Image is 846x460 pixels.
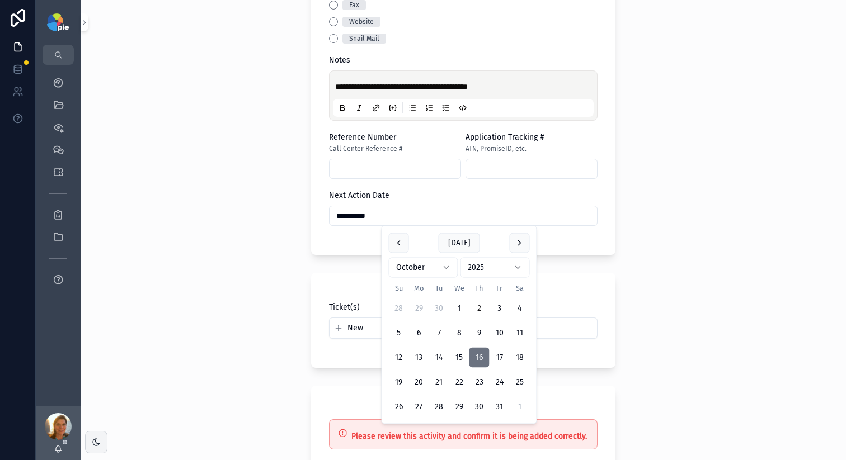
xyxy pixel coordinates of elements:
[449,298,469,319] button: Wednesday, October 1st, 2025
[466,132,544,142] span: Application Tracking #
[409,298,429,319] button: Monday, September 29th, 2025
[449,323,469,343] button: Wednesday, October 8th, 2025
[351,431,588,442] div: **Please review this activity and confirm it is being added correctly.**
[466,144,527,153] span: ATN, PromiseID, etc.
[389,282,530,417] table: October 2025
[510,323,530,343] button: Saturday, October 11th, 2025
[429,397,449,417] button: Tuesday, October 28th, 2025
[389,298,409,319] button: Sunday, September 28th, 2025
[510,282,530,294] th: Saturday
[490,298,510,319] button: Friday, October 3rd, 2025
[349,17,374,27] div: Website
[469,323,490,343] button: Thursday, October 9th, 2025
[490,348,510,368] button: Friday, October 17th, 2025
[389,397,409,417] button: Sunday, October 26th, 2025
[449,397,469,417] button: Wednesday, October 29th, 2025
[389,348,409,368] button: Sunday, October 12th, 2025
[329,144,402,153] span: Call Center Reference #
[439,233,480,253] button: [DATE]
[349,34,379,44] div: Snail Mail
[510,397,530,417] button: Saturday, November 1st, 2025
[329,55,350,65] span: Notes
[510,298,530,319] button: Saturday, October 4th, 2025
[329,302,360,312] span: Ticket(s)
[429,298,449,319] button: Tuesday, September 30th, 2025
[469,397,490,417] button: Thursday, October 30th, 2025
[36,65,81,304] div: scrollable content
[490,397,510,417] button: Friday, October 31st, 2025
[409,397,429,417] button: Monday, October 27th, 2025
[429,372,449,392] button: Tuesday, October 21st, 2025
[47,13,69,31] img: App logo
[469,282,490,294] th: Thursday
[409,372,429,392] button: Monday, October 20th, 2025
[409,282,429,294] th: Monday
[329,132,396,142] span: Reference Number
[469,348,490,368] button: Thursday, October 16th, 2025, selected
[389,323,409,343] button: Sunday, October 5th, 2025
[449,348,469,368] button: Wednesday, October 15th, 2025
[490,372,510,392] button: Friday, October 24th, 2025
[469,372,490,392] button: Thursday, October 23rd, 2025
[351,431,587,441] strong: Please review this activity and confirm it is being added correctly.
[409,323,429,343] button: Monday, October 6th, 2025
[347,323,363,334] span: New
[389,372,409,392] button: Sunday, October 19th, 2025
[510,348,530,368] button: Saturday, October 18th, 2025
[510,372,530,392] button: Saturday, October 25th, 2025
[429,282,449,294] th: Tuesday
[389,282,409,294] th: Sunday
[449,282,469,294] th: Wednesday
[449,372,469,392] button: Wednesday, October 22nd, 2025
[429,348,449,368] button: Tuesday, October 14th, 2025
[329,191,389,200] span: Next Action Date
[490,323,510,343] button: Friday, October 10th, 2025
[469,298,490,319] button: Today, Thursday, October 2nd, 2025
[490,282,510,294] th: Friday
[409,348,429,368] button: Monday, October 13th, 2025
[429,323,449,343] button: Tuesday, October 7th, 2025
[334,323,593,334] button: New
